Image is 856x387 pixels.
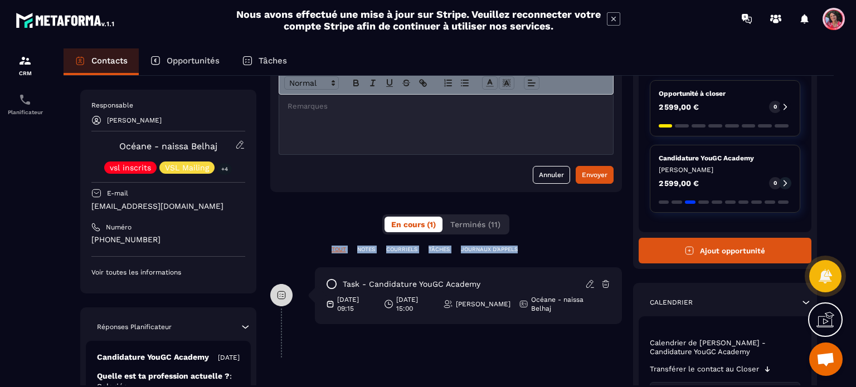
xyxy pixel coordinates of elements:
[385,217,442,232] button: En cours (1)
[64,48,139,75] a: Contacts
[18,54,32,67] img: formation
[357,246,375,253] p: NOTES
[3,109,47,115] p: Planificateur
[659,154,792,163] p: Candidature YouGC Academy
[16,10,116,30] img: logo
[809,342,843,376] div: Ouvrir le chat
[107,116,162,124] p: [PERSON_NAME]
[236,8,601,32] h2: Nous avons effectué une mise à jour sur Stripe. Veuillez reconnecter votre compte Stripe afin de ...
[119,141,217,151] a: Océane - naissa Belhaj
[391,220,436,229] span: En cours (1)
[450,220,500,229] span: Terminés (11)
[531,295,602,313] p: Océane - naissa Belhaj
[3,85,47,124] a: schedulerschedulerPlanificateur
[91,201,245,212] p: [EMAIL_ADDRESS][DOMAIN_NAME]
[91,234,245,245] p: [PHONE_NUMBER]
[386,246,417,253] p: COURRIELS
[650,298,693,307] p: Calendrier
[659,165,792,174] p: [PERSON_NAME]
[533,166,570,184] button: Annuler
[3,70,47,76] p: CRM
[165,164,209,172] p: VSL Mailing
[218,353,240,362] p: [DATE]
[774,103,777,111] p: 0
[106,223,132,232] p: Numéro
[461,246,518,253] p: JOURNAUX D'APPELS
[659,179,699,187] p: 2 599,00 €
[97,322,172,331] p: Réponses Planificateur
[456,300,510,308] p: [PERSON_NAME]
[231,48,298,75] a: Tâches
[167,56,220,66] p: Opportunités
[107,189,128,198] p: E-mail
[217,163,232,175] p: +4
[3,46,47,85] a: formationformationCRM
[343,279,480,290] p: task - Candidature YouGC Academy
[429,246,450,253] p: TÂCHES
[774,179,777,187] p: 0
[332,246,346,253] p: TOUT
[650,339,801,356] p: Calendrier de [PERSON_NAME] - Candidature YouGC Academy
[337,295,376,313] p: [DATE] 09:15
[444,217,507,232] button: Terminés (11)
[396,295,435,313] p: [DATE] 15:00
[91,56,128,66] p: Contacts
[91,268,245,277] p: Voir toutes les informations
[18,93,32,106] img: scheduler
[650,365,759,374] p: Transférer le contact au Closer
[91,101,245,110] p: Responsable
[576,166,614,184] button: Envoyer
[659,103,699,111] p: 2 599,00 €
[639,238,812,263] button: Ajout opportunité
[582,169,607,180] div: Envoyer
[659,89,792,98] p: Opportunité à closer
[139,48,231,75] a: Opportunités
[110,164,151,172] p: vsl inscrits
[97,352,209,362] p: Candidature YouGC Academy
[259,56,287,66] p: Tâches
